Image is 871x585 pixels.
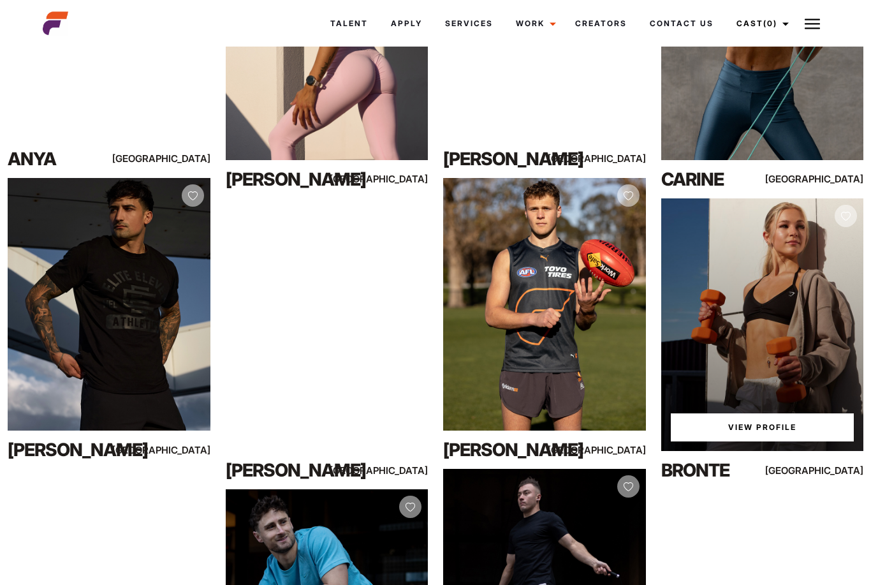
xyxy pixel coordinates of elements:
a: Work [504,6,564,41]
div: [GEOGRAPHIC_DATA] [367,172,428,188]
div: [PERSON_NAME] [226,458,348,484]
div: [GEOGRAPHIC_DATA] [803,463,863,479]
div: Carine [661,167,783,193]
a: Apply [379,6,434,41]
div: [PERSON_NAME] [443,438,565,463]
a: Creators [564,6,638,41]
div: Bronte [661,458,783,484]
div: [GEOGRAPHIC_DATA] [585,443,645,459]
img: Burger icon [805,17,820,32]
a: Cast(0) [725,6,796,41]
a: Contact Us [638,6,725,41]
div: [GEOGRAPHIC_DATA] [585,151,645,167]
div: [PERSON_NAME] [226,167,348,193]
div: [GEOGRAPHIC_DATA] [367,463,428,479]
span: (0) [763,19,777,28]
div: [PERSON_NAME] [443,147,565,172]
a: Talent [319,6,379,41]
div: [GEOGRAPHIC_DATA] [149,151,210,167]
div: [GEOGRAPHIC_DATA] [149,443,210,459]
div: [GEOGRAPHIC_DATA] [803,172,863,188]
div: [PERSON_NAME] [8,438,129,463]
img: cropped-aefm-brand-fav-22-square.png [43,11,68,36]
div: Anya [8,147,129,172]
a: Services [434,6,504,41]
a: View Bronte'sProfile [671,414,854,442]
